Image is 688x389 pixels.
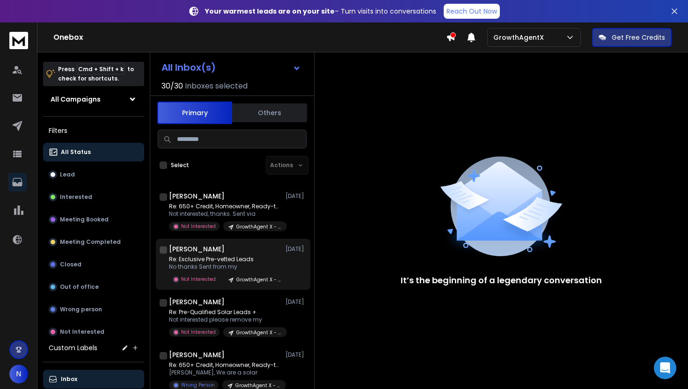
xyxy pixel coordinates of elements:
button: Get Free Credits [592,28,672,47]
button: Meeting Completed [43,233,144,251]
p: Not interested, thanks. Sent via [169,210,281,218]
p: Inbox [61,375,77,383]
button: All Status [43,143,144,161]
span: Cmd + Shift + k [77,64,125,74]
button: All Inbox(s) [154,58,308,77]
p: It’s the beginning of a legendary conversation [401,274,602,287]
strong: Your warmest leads are on your site [205,7,335,16]
p: Re: 650+ Credit, Homeowner, Ready-to-Install [169,361,281,369]
button: N [9,365,28,383]
a: Reach Out Now [444,4,500,19]
p: Out of office [60,283,99,291]
h3: Custom Labels [49,343,97,352]
p: Not Interested [60,328,104,336]
h1: [PERSON_NAME] [169,191,225,201]
p: GrowthAgentX [493,33,548,42]
p: Press to check for shortcuts. [58,65,134,83]
p: Not Interested [181,329,216,336]
p: All Status [61,148,91,156]
p: No thanks Sent from my [169,263,281,271]
button: Inbox [43,370,144,389]
h1: [PERSON_NAME] [169,244,225,254]
button: Out of office [43,278,144,296]
p: GrowthAgent X - Solar Companies [236,329,281,336]
button: Wrong person [43,300,144,319]
h1: [PERSON_NAME] [169,350,225,360]
p: – Turn visits into conversations [205,7,436,16]
p: Wrong Person [181,382,215,389]
h3: Filters [43,124,144,137]
p: [DATE] [285,192,307,200]
p: Wrong person [60,306,102,313]
label: Select [171,161,189,169]
p: Closed [60,261,81,268]
button: Not Interested [43,323,144,341]
p: GrowthAgent X - Solar Companies [236,276,281,283]
p: Not Interested [181,276,216,283]
button: Closed [43,255,144,274]
p: Meeting Completed [60,238,121,246]
p: Meeting Booked [60,216,109,223]
button: Others [232,103,307,123]
button: Meeting Booked [43,210,144,229]
button: Interested [43,188,144,206]
h3: Inboxes selected [185,81,248,92]
p: Re: Pre-Qualified Solar Leads + [169,308,281,316]
h1: [PERSON_NAME] [169,297,225,307]
img: logo [9,32,28,49]
p: Reach Out Now [446,7,497,16]
p: Re: 650+ Credit, Homeowner, Ready-to-Install [169,203,281,210]
h1: All Inbox(s) [161,63,216,72]
p: Lead [60,171,75,178]
p: [PERSON_NAME], We are a solar [169,369,281,376]
button: Primary [157,102,232,124]
button: All Campaigns [43,90,144,109]
div: Open Intercom Messenger [654,357,676,379]
p: [DATE] [285,245,307,253]
h1: All Campaigns [51,95,101,104]
h1: Onebox [53,32,446,43]
button: Lead [43,165,144,184]
p: [DATE] [285,351,307,359]
span: 30 / 30 [161,81,183,92]
p: Re: Exclusive Pre-vetted Leads [169,256,281,263]
p: [DATE] [285,298,307,306]
p: Not interested please remove my [169,316,281,323]
p: Not Interested [181,223,216,230]
p: Interested [60,193,92,201]
p: GrowthAgent X - Solar Companies [236,223,281,230]
p: GrowthAgent X - Solar Companies [235,382,280,389]
p: Get Free Credits [612,33,665,42]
